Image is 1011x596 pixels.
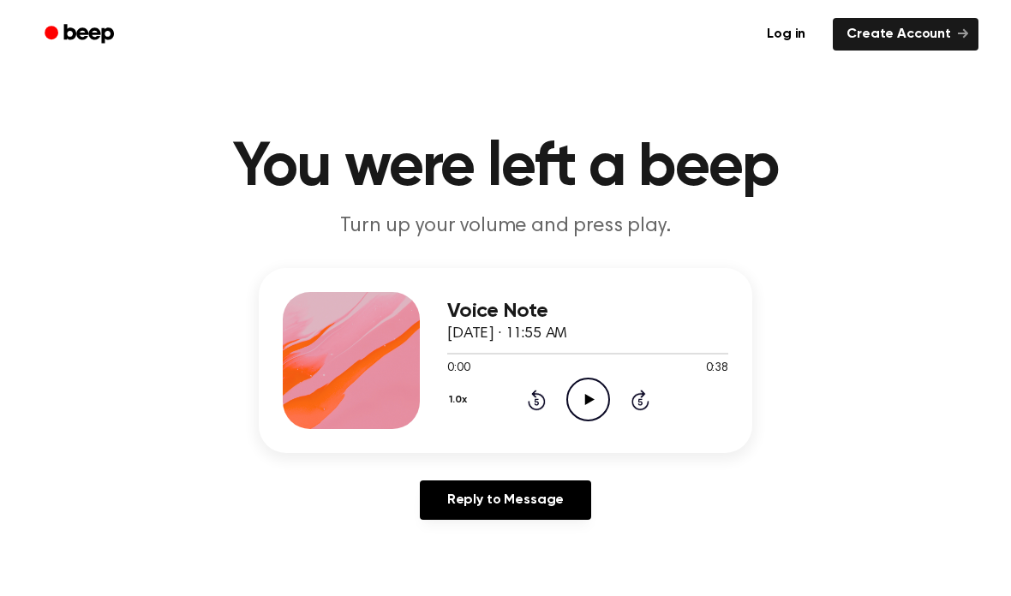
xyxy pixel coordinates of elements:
[447,385,473,414] button: 1.0x
[176,212,835,241] p: Turn up your volume and press play.
[67,137,944,199] h1: You were left a beep
[447,360,470,378] span: 0:00
[706,360,728,378] span: 0:38
[447,326,567,342] span: [DATE] · 11:55 AM
[833,18,978,51] a: Create Account
[420,480,591,520] a: Reply to Message
[447,300,728,323] h3: Voice Note
[33,18,129,51] a: Beep
[750,15,823,54] a: Log in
